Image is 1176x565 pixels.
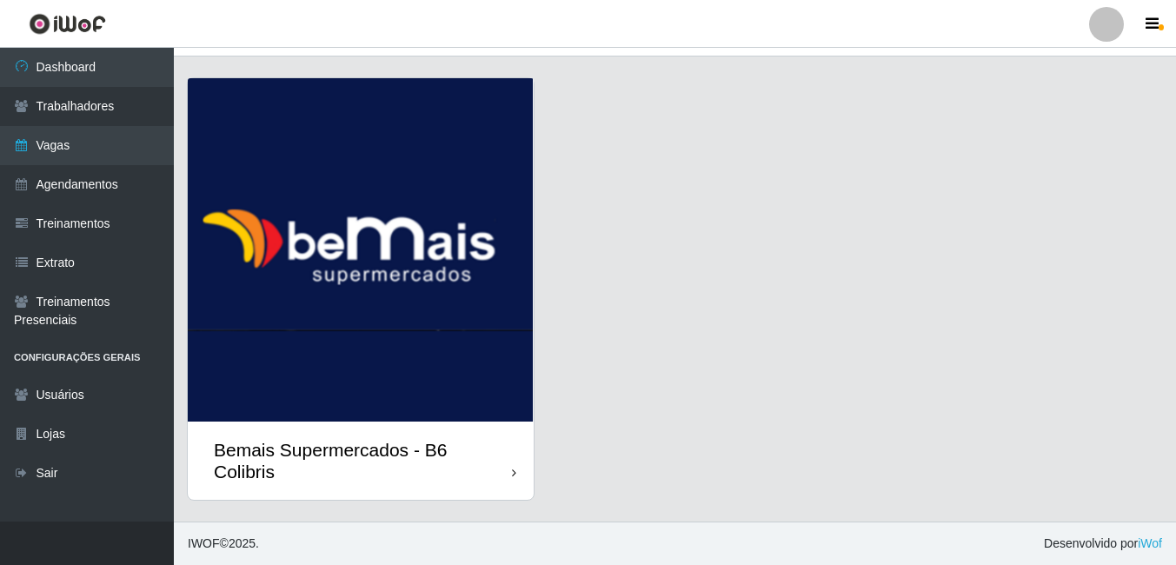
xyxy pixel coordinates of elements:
span: Desenvolvido por [1044,535,1162,553]
img: CoreUI Logo [29,13,106,35]
span: IWOF [188,536,220,550]
div: Bemais Supermercados - B6 Colibris [214,439,512,482]
img: cardImg [188,78,534,422]
a: Bemais Supermercados - B6 Colibris [188,78,534,500]
span: © 2025 . [188,535,259,553]
a: iWof [1138,536,1162,550]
